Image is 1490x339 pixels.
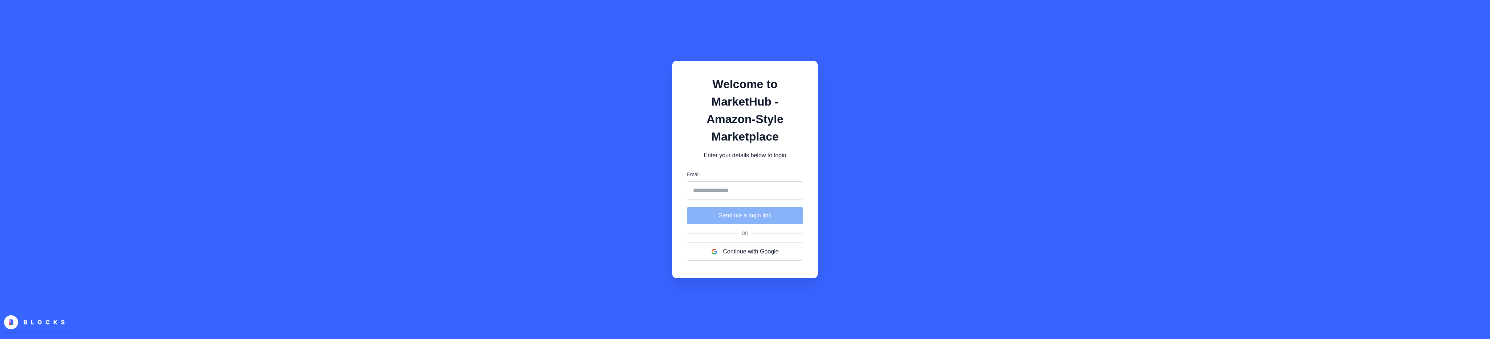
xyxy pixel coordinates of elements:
[687,243,803,261] button: Continue with Google
[712,249,717,255] img: google logo
[687,171,803,178] label: Email
[687,75,803,145] h1: Welcome to MarketHub - Amazon-Style Marketplace
[739,230,751,237] span: Or
[687,207,803,224] button: Send me a login link
[687,151,803,160] p: Enter your details below to login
